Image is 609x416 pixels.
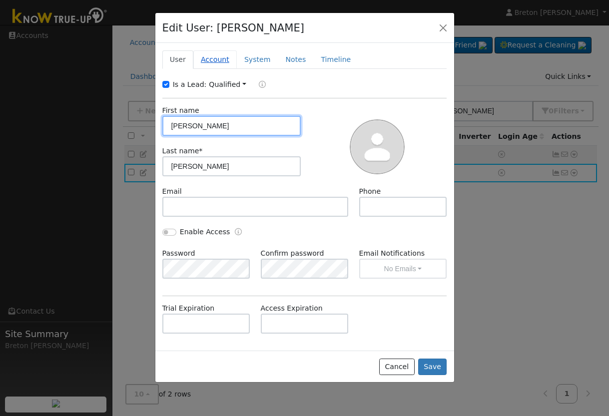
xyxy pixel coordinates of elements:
[359,248,447,259] label: Email Notifications
[418,359,447,376] button: Save
[162,146,203,156] label: Last name
[261,303,323,314] label: Access Expiration
[162,248,195,259] label: Password
[251,79,266,91] a: Lead
[235,227,242,238] a: Enable Access
[379,359,415,376] button: Cancel
[313,50,358,69] a: Timeline
[193,50,237,69] a: Account
[180,227,230,237] label: Enable Access
[162,81,169,88] input: Is a Lead:
[162,105,199,116] label: First name
[162,50,193,69] a: User
[209,80,246,88] a: Qualified
[237,50,278,69] a: System
[261,248,324,259] label: Confirm password
[173,79,207,90] label: Is a Lead:
[162,303,215,314] label: Trial Expiration
[162,186,182,197] label: Email
[359,186,381,197] label: Phone
[199,147,202,155] span: Required
[162,20,305,36] h4: Edit User: [PERSON_NAME]
[278,50,313,69] a: Notes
